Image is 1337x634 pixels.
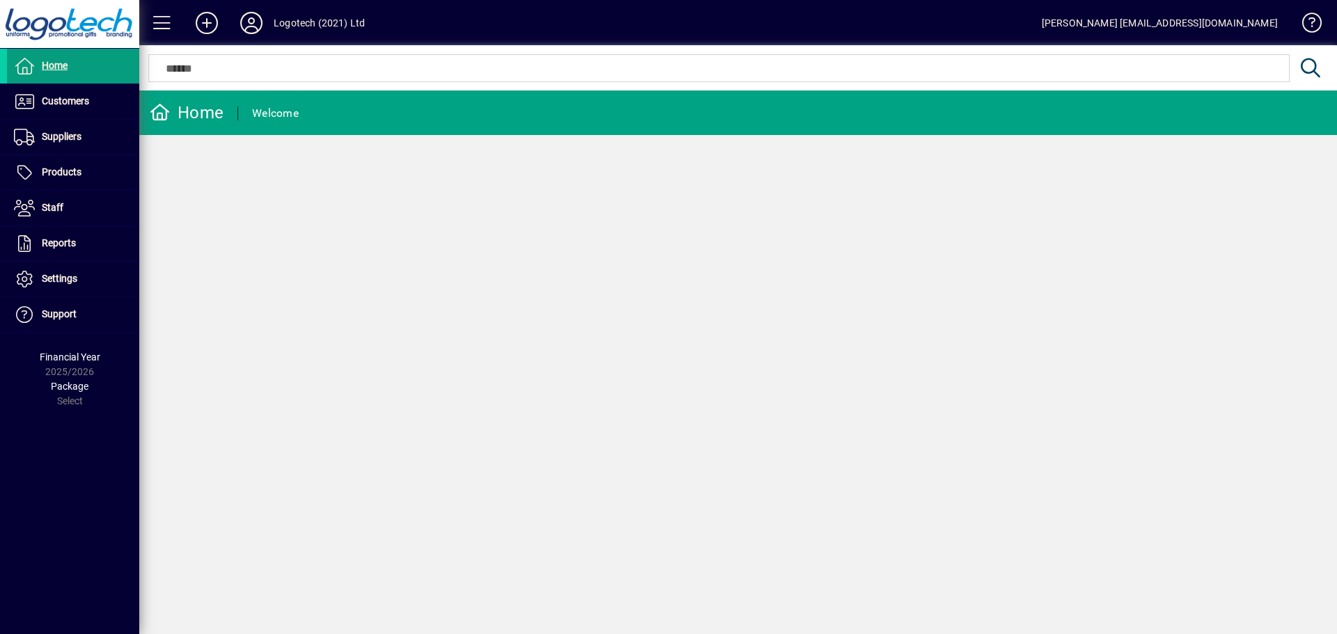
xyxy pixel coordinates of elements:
[185,10,229,35] button: Add
[7,297,139,332] a: Support
[7,262,139,296] a: Settings
[1042,12,1278,34] div: [PERSON_NAME] [EMAIL_ADDRESS][DOMAIN_NAME]
[42,95,89,106] span: Customers
[1292,3,1320,48] a: Knowledge Base
[51,381,88,392] span: Package
[42,166,81,177] span: Products
[274,12,365,34] div: Logotech (2021) Ltd
[7,191,139,225] a: Staff
[7,226,139,261] a: Reports
[150,102,224,124] div: Home
[7,155,139,190] a: Products
[7,120,139,154] a: Suppliers
[42,131,81,142] span: Suppliers
[40,351,100,363] span: Financial Year
[229,10,274,35] button: Profile
[42,237,76,248] span: Reports
[252,102,299,125] div: Welcome
[7,84,139,119] a: Customers
[42,308,77,319] span: Support
[42,273,77,284] span: Settings
[42,60,68,71] span: Home
[42,202,63,213] span: Staff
